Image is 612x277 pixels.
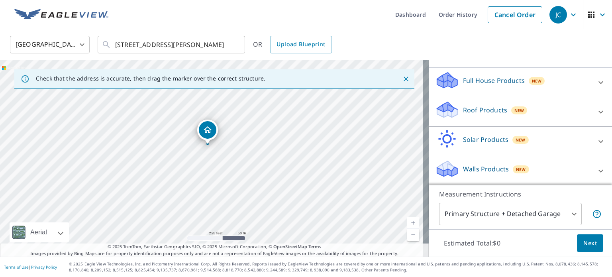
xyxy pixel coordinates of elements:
[36,75,265,82] p: Check that the address is accurate, then drag the marker over the correct structure.
[4,265,57,269] p: |
[407,229,419,241] a: Current Level 17, Zoom Out
[583,238,597,248] span: Next
[10,222,69,242] div: Aerial
[516,166,526,173] span: New
[69,261,608,273] p: © 2025 Eagle View Technologies, Inc. and Pictometry International Corp. All Rights Reserved. Repo...
[439,203,582,225] div: Primary Structure + Detached Garage
[197,120,218,144] div: Dropped pin, building 1, Residential property, 213 Harrison St Johnstown, NY 12095
[14,9,108,21] img: EV Logo
[592,209,602,219] span: Your report will include the primary structure and a detached garage if one exists.
[253,36,332,53] div: OR
[463,135,508,144] p: Solar Products
[516,137,526,143] span: New
[439,189,602,199] p: Measurement Instructions
[463,164,509,174] p: Walls Products
[270,36,331,53] a: Upload Blueprint
[463,105,507,115] p: Roof Products
[435,71,606,94] div: Full House ProductsNew
[277,39,325,49] span: Upload Blueprint
[577,234,603,252] button: Next
[115,33,229,56] input: Search by address or latitude-longitude
[435,159,606,182] div: Walls ProductsNew
[437,234,507,252] p: Estimated Total: $0
[514,107,524,114] span: New
[401,74,411,84] button: Close
[10,33,90,56] div: [GEOGRAPHIC_DATA]
[273,244,307,249] a: OpenStreetMap
[28,222,49,242] div: Aerial
[435,100,606,123] div: Roof ProductsNew
[435,130,606,153] div: Solar ProductsNew
[549,6,567,24] div: JC
[31,264,57,270] a: Privacy Policy
[532,78,542,84] span: New
[407,217,419,229] a: Current Level 17, Zoom In
[108,244,322,250] span: © 2025 TomTom, Earthstar Geographics SIO, © 2025 Microsoft Corporation, ©
[4,264,29,270] a: Terms of Use
[488,6,542,23] a: Cancel Order
[463,76,525,85] p: Full House Products
[308,244,322,249] a: Terms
